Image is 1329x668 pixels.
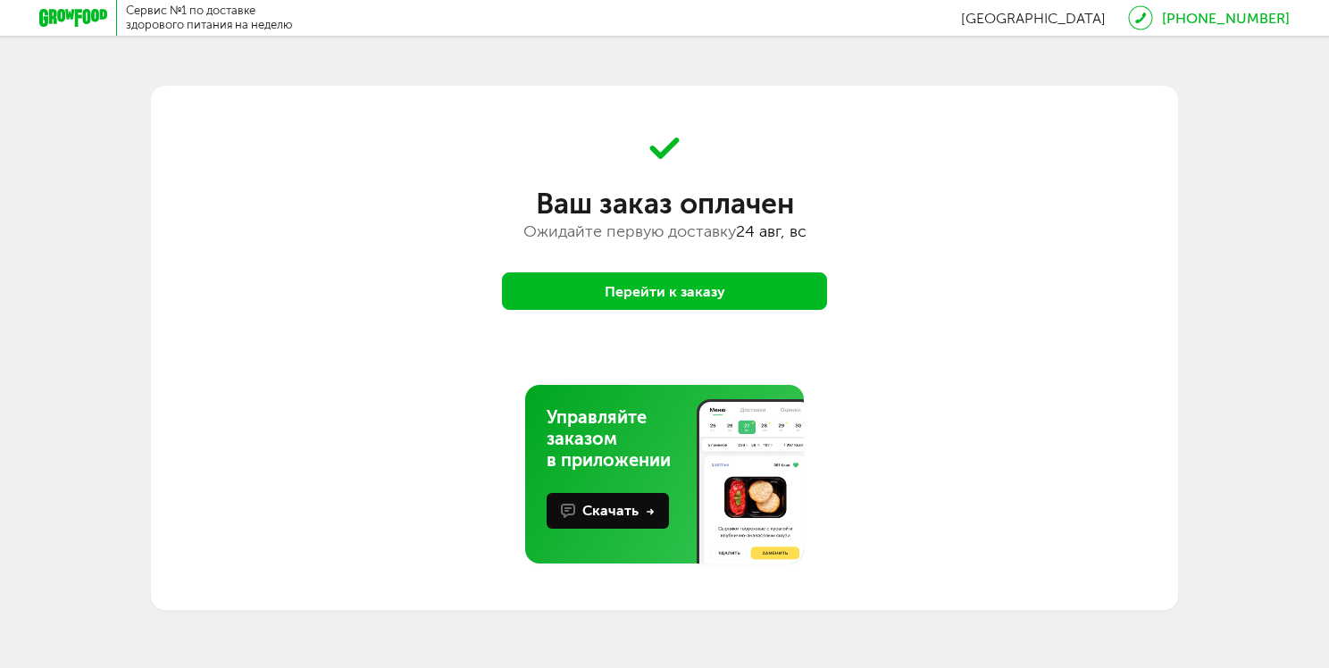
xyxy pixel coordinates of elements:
[1162,10,1290,27] a: [PHONE_NUMBER]
[547,493,669,529] button: Скачать
[126,4,293,32] div: Сервис №1 по доставке здорового питания на неделю
[736,221,807,241] span: 24 авг, вс
[151,219,1178,244] div: Ожидайте первую доставку
[502,272,827,310] button: Перейти к заказу
[961,10,1106,27] span: [GEOGRAPHIC_DATA]
[151,189,1178,218] div: Ваш заказ оплачен
[582,500,655,522] div: Скачать
[547,406,690,471] div: Управляйте заказом в приложении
